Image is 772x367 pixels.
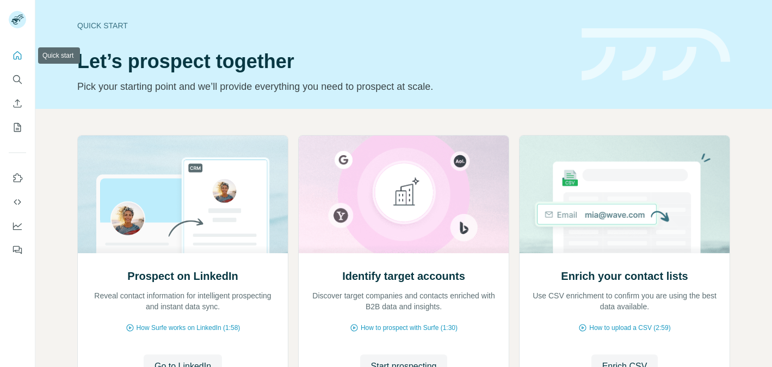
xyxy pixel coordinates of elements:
p: Discover target companies and contacts enriched with B2B data and insights. [310,290,498,312]
h2: Enrich your contact lists [561,268,688,284]
h1: Let’s prospect together [77,51,569,72]
button: Quick start [9,46,26,65]
h2: Prospect on LinkedIn [127,268,238,284]
img: banner [582,28,730,81]
button: Use Surfe on LinkedIn [9,168,26,188]
h2: Identify target accounts [342,268,465,284]
div: Quick start [77,20,569,31]
p: Use CSV enrichment to confirm you are using the best data available. [530,290,719,312]
img: Prospect on LinkedIn [77,136,288,253]
p: Pick your starting point and we’ll provide everything you need to prospect at scale. [77,79,569,94]
button: Enrich CSV [9,94,26,113]
span: How Surfe works on LinkedIn (1:58) [137,323,240,333]
img: Identify target accounts [298,136,509,253]
button: Dashboard [9,216,26,236]
button: My lists [9,118,26,137]
img: Enrich your contact lists [519,136,730,253]
button: Search [9,70,26,89]
span: How to upload a CSV (2:59) [589,323,670,333]
button: Use Surfe API [9,192,26,212]
span: How to prospect with Surfe (1:30) [361,323,458,333]
button: Feedback [9,240,26,260]
p: Reveal contact information for intelligent prospecting and instant data sync. [89,290,277,312]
